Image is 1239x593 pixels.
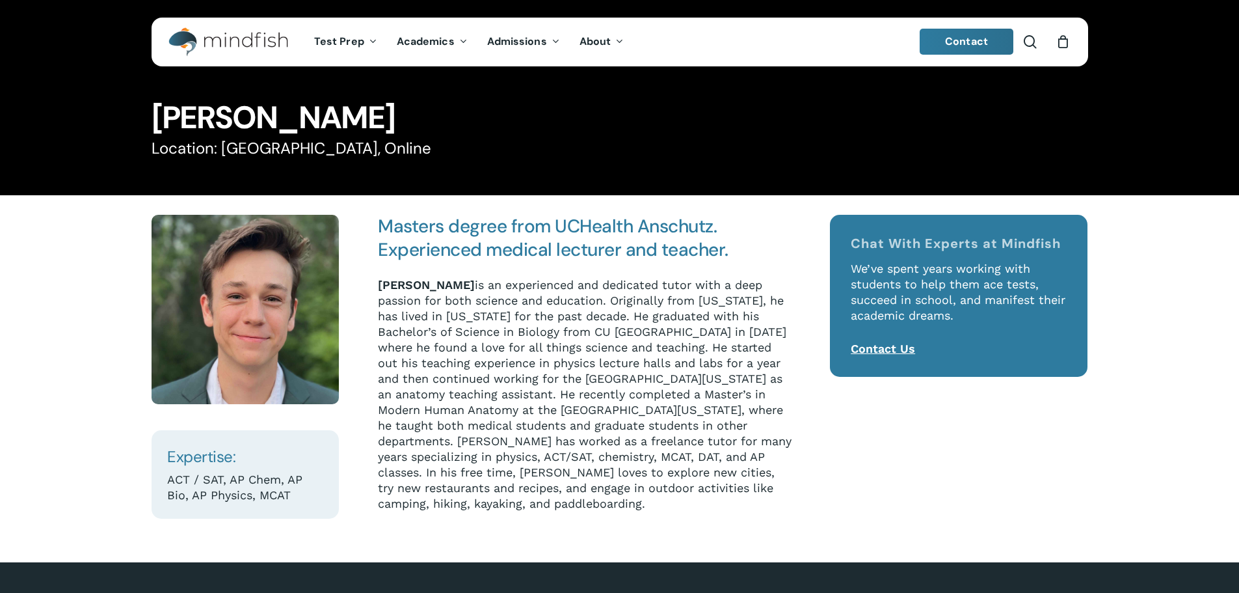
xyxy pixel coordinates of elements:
[167,472,323,503] p: ACT / SAT, AP Chem, AP Bio, AP Physics, MCAT
[378,277,793,512] p: is an experienced and dedicated tutor with a deep passion for both science and education. Origina...
[152,102,1088,133] h1: [PERSON_NAME]
[152,215,340,404] img: Ryan Suckow Square
[570,36,634,48] a: About
[387,36,477,48] a: Academics
[580,34,611,48] span: About
[152,18,1088,66] header: Main Menu
[314,34,364,48] span: Test Prep
[945,34,988,48] span: Contact
[487,34,547,48] span: Admissions
[152,138,431,158] span: Location: [GEOGRAPHIC_DATA], Online
[477,36,570,48] a: Admissions
[851,342,915,355] a: Contact Us
[397,34,455,48] span: Academics
[920,29,1013,55] a: Contact
[378,278,475,292] strong: [PERSON_NAME]
[851,261,1067,341] p: We’ve spent years working with students to help them ace tests, succeed in school, and manifest t...
[851,236,1067,251] h4: Chat With Experts at Mindfish
[304,18,633,66] nav: Main Menu
[378,215,793,262] h4: Masters degree from UCHealth Anschutz. Experienced medical lecturer and teacher.
[304,36,387,48] a: Test Prep
[167,447,235,467] span: Expertise:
